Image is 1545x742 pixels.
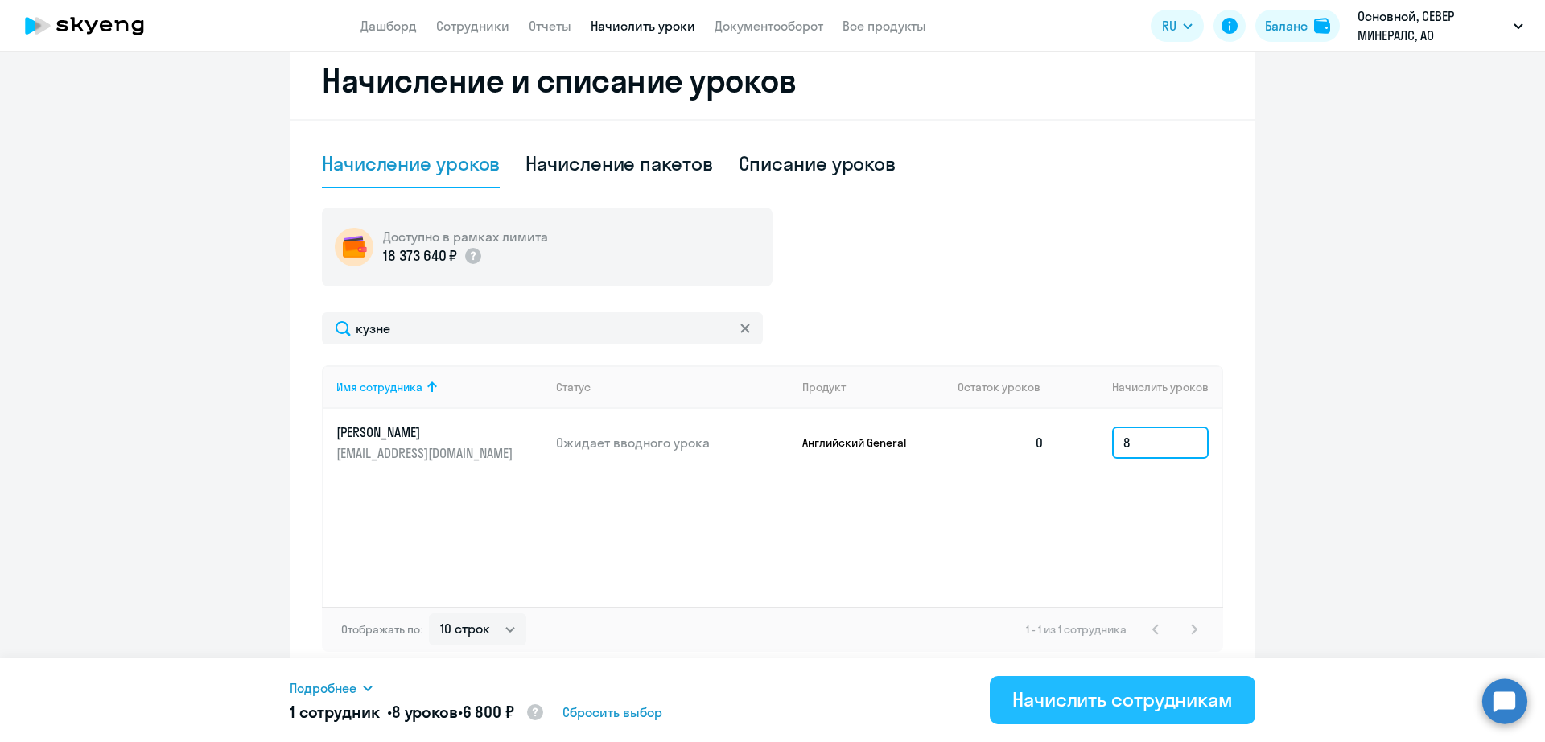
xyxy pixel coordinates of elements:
th: Начислить уроков [1057,365,1222,409]
div: Начислить сотрудникам [1012,686,1233,712]
span: 6 800 ₽ [463,702,514,722]
h5: 1 сотрудник • • [290,701,545,725]
h2: Начисление и списание уроков [322,61,1223,100]
div: Баланс [1265,16,1308,35]
a: Отчеты [529,18,571,34]
button: Начислить сотрудникам [990,676,1255,724]
a: Документооборот [715,18,823,34]
div: Остаток уроков [958,380,1057,394]
a: Сотрудники [436,18,509,34]
p: [EMAIL_ADDRESS][DOMAIN_NAME] [336,444,517,462]
img: wallet-circle.png [335,228,373,266]
p: Английский General [802,435,923,450]
button: Основной, СЕВЕР МИНЕРАЛС, АО [1349,6,1531,45]
span: Подробнее [290,678,356,698]
div: Начисление уроков [322,150,500,176]
div: Статус [556,380,591,394]
div: Продукт [802,380,946,394]
span: Сбросить выбор [562,703,662,722]
div: Статус [556,380,789,394]
p: 18 373 640 ₽ [383,245,457,266]
div: Начисление пакетов [525,150,712,176]
input: Поиск по имени, email, продукту или статусу [322,312,763,344]
p: [PERSON_NAME] [336,423,517,441]
a: Дашборд [360,18,417,34]
span: Остаток уроков [958,380,1040,394]
a: Начислить уроки [591,18,695,34]
div: Продукт [802,380,846,394]
span: Отображать по: [341,622,422,637]
a: [PERSON_NAME][EMAIL_ADDRESS][DOMAIN_NAME] [336,423,543,462]
button: RU [1151,10,1204,42]
p: Основной, СЕВЕР МИНЕРАЛС, АО [1358,6,1507,45]
h5: Доступно в рамках лимита [383,228,548,245]
div: Имя сотрудника [336,380,543,394]
a: Все продукты [843,18,926,34]
span: 8 уроков [392,702,458,722]
p: Ожидает вводного урока [556,434,789,451]
td: 0 [945,409,1057,476]
div: Имя сотрудника [336,380,422,394]
img: balance [1314,18,1330,34]
button: Балансbalance [1255,10,1340,42]
div: Списание уроков [739,150,896,176]
span: 1 - 1 из 1 сотрудника [1026,622,1127,637]
span: RU [1162,16,1176,35]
